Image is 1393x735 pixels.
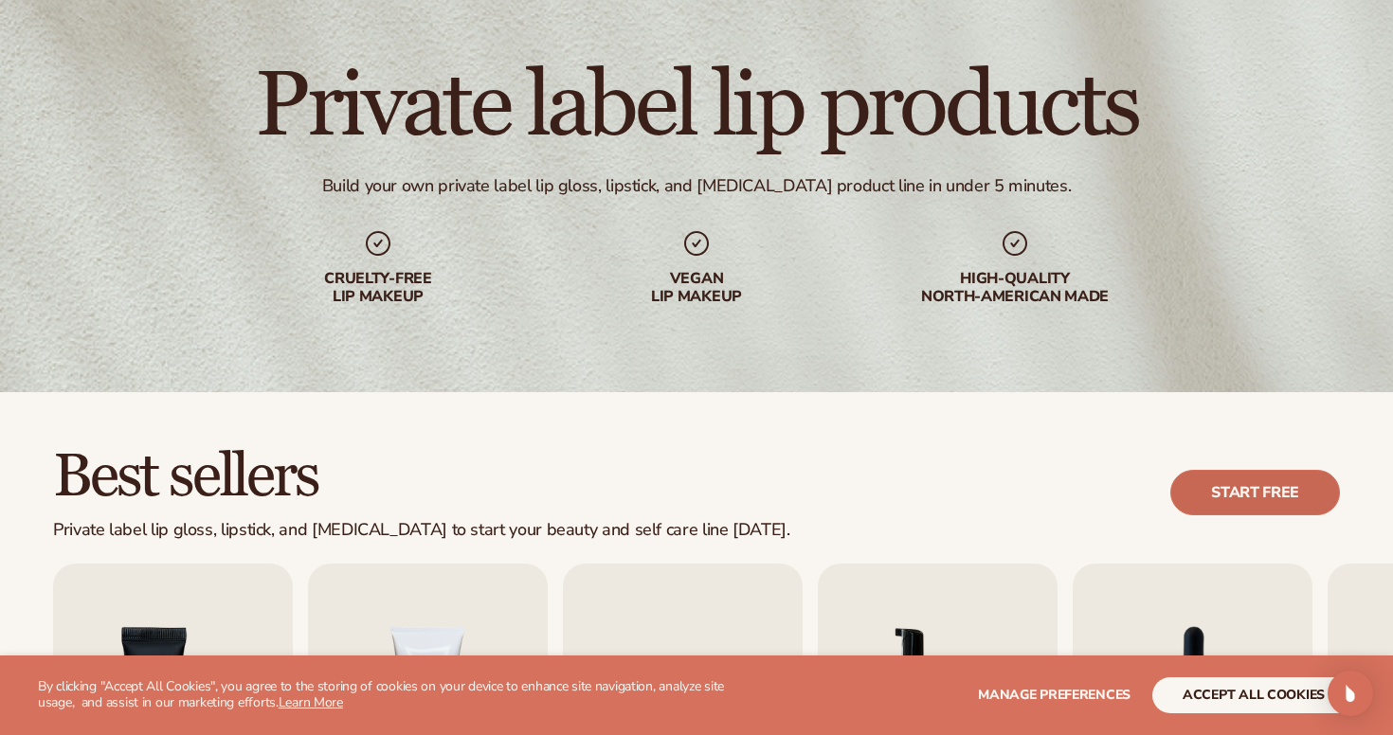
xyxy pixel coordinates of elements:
span: Manage preferences [978,686,1131,704]
div: Build your own private label lip gloss, lipstick, and [MEDICAL_DATA] product line in under 5 minu... [322,175,1072,197]
p: By clicking "Accept All Cookies", you agree to the storing of cookies on your device to enhance s... [38,679,740,711]
div: Private label lip gloss, lipstick, and [MEDICAL_DATA] to start your beauty and self care line [DA... [53,520,790,541]
h1: Private label lip products [255,62,1137,152]
a: Start free [1170,470,1340,515]
div: High-quality North-american made [894,270,1136,306]
button: accept all cookies [1152,677,1355,713]
a: Learn More [279,693,343,711]
div: Cruelty-free lip makeup [257,270,499,306]
button: Manage preferences [978,677,1131,713]
div: Open Intercom Messenger [1328,671,1373,716]
div: Vegan lip makeup [575,270,818,306]
h2: Best sellers [53,445,790,509]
